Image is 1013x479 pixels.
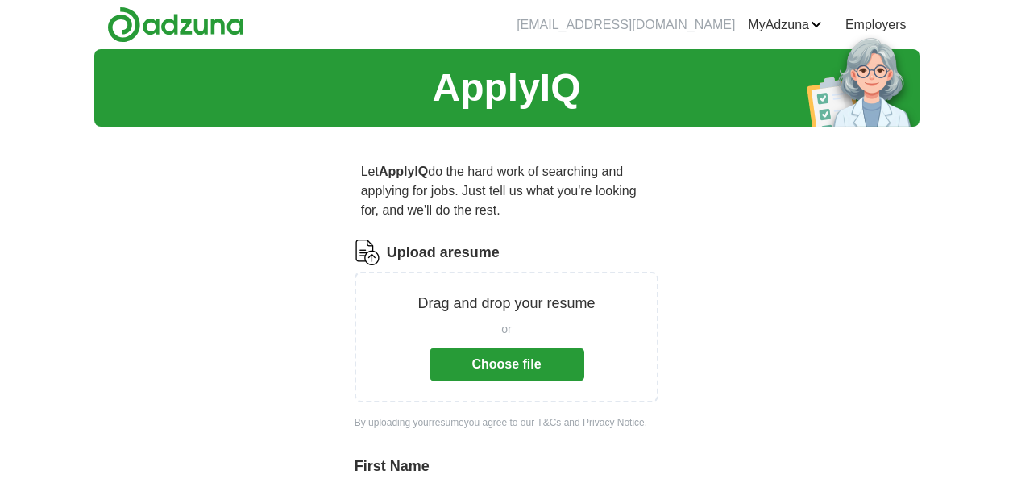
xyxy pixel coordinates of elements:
a: MyAdzuna [748,15,822,35]
label: Upload a resume [387,242,500,264]
a: Employers [845,15,907,35]
p: Drag and drop your resume [417,293,595,314]
button: Choose file [430,348,584,381]
strong: ApplyIQ [379,165,428,178]
label: First Name [355,456,659,477]
img: Adzuna logo [107,6,244,43]
span: or [501,321,511,338]
a: Privacy Notice [583,417,645,428]
li: [EMAIL_ADDRESS][DOMAIN_NAME] [517,15,735,35]
p: Let do the hard work of searching and applying for jobs. Just tell us what you're looking for, an... [355,156,659,227]
div: By uploading your resume you agree to our and . [355,415,659,430]
img: CV Icon [355,240,380,265]
h1: ApplyIQ [432,59,580,117]
a: T&Cs [537,417,561,428]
